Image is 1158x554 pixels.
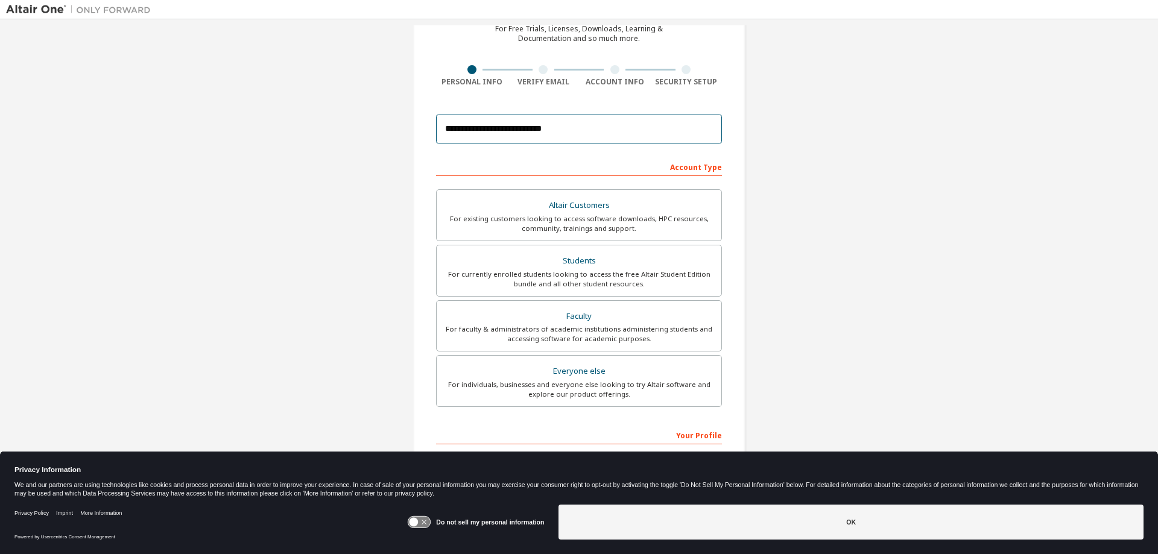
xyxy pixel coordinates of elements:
[444,214,714,233] div: For existing customers looking to access software downloads, HPC resources, community, trainings ...
[444,324,714,344] div: For faculty & administrators of academic institutions administering students and accessing softwa...
[436,425,722,444] div: Your Profile
[444,253,714,269] div: Students
[444,269,714,289] div: For currently enrolled students looking to access the free Altair Student Edition bundle and all ...
[579,77,651,87] div: Account Info
[444,380,714,399] div: For individuals, businesses and everyone else looking to try Altair software and explore our prod...
[444,197,714,214] div: Altair Customers
[495,24,663,43] div: For Free Trials, Licenses, Downloads, Learning & Documentation and so much more.
[436,157,722,176] div: Account Type
[444,308,714,325] div: Faculty
[6,4,157,16] img: Altair One
[444,363,714,380] div: Everyone else
[508,77,580,87] div: Verify Email
[436,77,508,87] div: Personal Info
[651,77,723,87] div: Security Setup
